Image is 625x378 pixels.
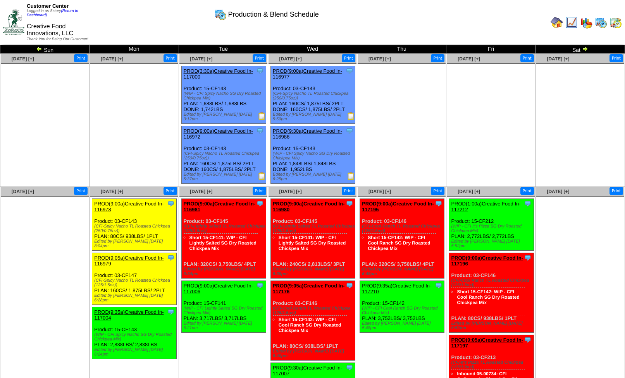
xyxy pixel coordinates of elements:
div: (WIP - CFI Cool Ranch SG Dry Roasted Chickpea Mix) [362,306,444,315]
button: Print [610,54,623,62]
button: Print [431,187,444,195]
div: (WIP - CFI Spicy Nacho SG Dry Roasted Chickpea Mix) [273,151,355,161]
div: Edited by [PERSON_NAME] [DATE] 6:34pm [184,267,266,276]
a: PROD(9:30a)Creative Food In-117007 [273,365,342,376]
div: (WIP - CFI Lightly Salted SG Dry Roasted Chickpea Mix) [184,306,266,315]
a: PROD(9:00a)Creative Food In-117195 [362,201,434,212]
a: PROD(9:00a)Creative Food In-117006 [184,283,253,294]
a: PROD(9:00a)Creative Food In-116977 [273,68,342,80]
div: Edited by [PERSON_NAME] [DATE] 5:37pm [184,172,266,181]
a: [DATE] [+] [458,56,480,62]
img: Tooltip [256,282,264,289]
a: PROD(9:30a)Creative Food In-116986 [273,128,342,140]
img: Tooltip [167,308,175,316]
img: Tooltip [167,254,175,262]
a: [DATE] [+] [368,56,391,62]
div: Edited by [PERSON_NAME] [DATE] 6:28pm [94,293,176,303]
img: line_graph.gif [565,16,578,29]
img: Tooltip [524,200,532,207]
button: Print [253,54,266,62]
img: graph.gif [580,16,592,29]
span: Customer Center [27,3,69,9]
div: (CFI-Spicy Nacho TL Roasted Chickpea (125/1.5oz)) [94,278,176,287]
div: (CFI-Cool Ranch TL Roasted Chickpea (125/1.5oz)) [273,306,355,315]
div: Edited by [PERSON_NAME] [DATE] 6:40pm [273,349,355,358]
button: Print [431,54,444,62]
td: Fri [446,45,535,54]
a: PROD(1:00a)Creative Food In-117212 [451,201,520,212]
span: [DATE] [+] [458,189,480,194]
a: [DATE] [+] [12,189,34,194]
div: Edited by [PERSON_NAME] [DATE] 6:45pm [362,267,444,276]
a: Short 15-CF142: WIP - CFI Cool Ranch SG Dry Roasted Chickpea Mix [279,317,341,333]
button: Print [164,54,177,62]
img: home.gif [551,16,563,29]
a: [DATE] [+] [547,189,569,194]
img: Tooltip [435,282,442,289]
button: Print [164,187,177,195]
div: Product: 15-CF143 PLAN: 1,688LBS / 1,688LBS DONE: 1,742LBS [181,66,266,124]
span: Thank You for Being Our Customer! [27,37,88,41]
button: Print [342,187,355,195]
button: Print [520,187,534,195]
img: Production Report [347,112,355,120]
img: arrowleft.gif [36,46,42,52]
a: PROD(9:00a)Creative Food In-117196 [451,255,523,267]
div: Product: 03-CF145 PLAN: 320CS / 3,750LBS / 4PLT [181,199,266,279]
div: Product: 15-CF143 PLAN: 1,848LBS / 1,848LBS DONE: 1,952LBS [270,126,355,184]
div: Product: 15-CF142 PLAN: 3,752LBS / 3,752LBS [360,281,444,333]
img: Tooltip [167,200,175,207]
div: Edited by [PERSON_NAME] [DATE] 6:25pm [273,172,355,181]
img: Production Report [258,112,266,120]
button: Print [520,54,534,62]
a: PROD(9:00a)Creative Food In-116980 [273,201,345,212]
div: (CFI-Spicy Nacho TL Roasted Chickpea (250/0.75oz)) [94,224,176,233]
div: Edited by [PERSON_NAME] [DATE] 8:04pm [94,239,176,248]
button: Print [74,187,88,195]
span: [DATE] [+] [101,189,123,194]
a: PROD(9:00a)Creative Food In-116972 [184,128,253,140]
td: Sat [535,45,625,54]
div: Product: 03-CF143 PLAN: 80CS / 938LBS / 1PLT [92,199,177,251]
div: Product: 15-CF212 PLAN: 2,772LBS / 2,772LBS [449,199,534,251]
span: Creative Food Innovations, LLC [27,23,73,37]
img: arrowright.gif [582,46,588,52]
a: PROD(9:35a)Creative Food In-117210 [362,283,431,294]
td: Sun [0,45,90,54]
button: Print [610,187,623,195]
div: (CFI-Spicy Nacho TL Roasted Chickpea (250/0.75oz)) [184,151,266,161]
div: (CFI-Spicy Nacho TL Roasted Chickpea (250/0.75oz)) [273,91,355,101]
td: Thu [357,45,446,54]
div: (WIP - CFI It's Pizza SG Dry Roasted Chickpea Mix) [451,224,533,233]
div: Edited by [PERSON_NAME] [DATE] 6:39pm [273,267,355,276]
span: [DATE] [+] [101,56,123,62]
a: [DATE] [+] [190,189,212,194]
a: [DATE] [+] [547,56,569,62]
img: Tooltip [346,67,353,75]
a: Short 15-CF142: WIP - CFI Cool Ranch SG Dry Roasted Chickpea Mix [457,289,519,305]
a: PROD(9:35a)Creative Food In-117004 [94,309,164,321]
td: Tue [179,45,268,54]
div: Product: 15-CF141 PLAN: 3,717LBS / 3,717LBS [181,281,266,333]
div: Product: 15-CF143 PLAN: 2,838LBS / 2,838LBS [92,307,177,359]
div: Product: 03-CF143 PLAN: 160CS / 1,875LBS / 2PLT DONE: 160CS / 1,875LBS / 2PLT [181,126,266,184]
span: Production & Blend Schedule [228,10,319,19]
div: Edited by [PERSON_NAME] [DATE] 3:12pm [184,112,266,121]
a: Short 15-CF141: WIP - CFI Lightly Salted SG Dry Roasted Chickpea Mix [189,235,257,251]
img: calendarprod.gif [595,16,607,29]
div: Edited by [PERSON_NAME] [DATE] 5:48pm [362,321,444,330]
img: Tooltip [435,200,442,207]
span: [DATE] [+] [279,56,302,62]
td: Wed [268,45,357,54]
img: Tooltip [524,336,532,344]
div: Product: 03-CF147 PLAN: 160CS / 1,875LBS / 2PLT [92,253,177,305]
img: Production Report [258,172,266,180]
div: Edited by [PERSON_NAME] [DATE] 6:21pm [184,321,266,330]
img: Tooltip [346,127,353,135]
a: Short 15-CF142: WIP - CFI Cool Ranch SG Dry Roasted Chickpea Mix [368,235,430,251]
div: (WIP - CFI Spicy Nacho SG Dry Roasted Chickpea Mix) [184,91,266,101]
img: calendarprod.gif [214,8,227,21]
img: ZoRoCo_Logo(Green%26Foil)%20jpg.webp [3,9,24,35]
span: Logged in as Sstory [27,9,78,17]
